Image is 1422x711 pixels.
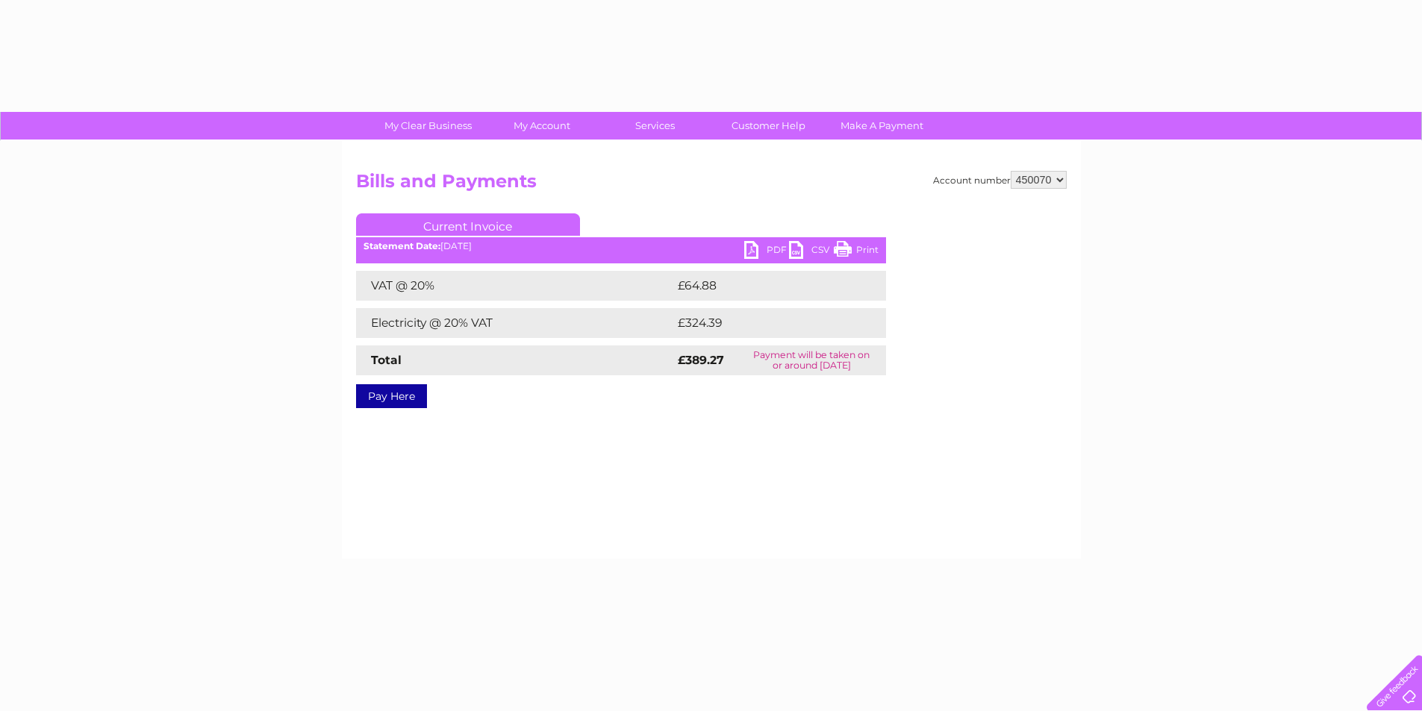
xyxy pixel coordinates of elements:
h2: Bills and Payments [356,171,1067,199]
a: Customer Help [707,112,830,140]
strong: £389.27 [678,353,724,367]
strong: Total [371,353,402,367]
a: Make A Payment [820,112,944,140]
td: Payment will be taken on or around [DATE] [737,345,885,375]
a: Pay Here [356,384,427,408]
div: Account number [933,171,1067,189]
a: CSV [789,241,834,263]
td: VAT @ 20% [356,271,674,301]
div: [DATE] [356,241,886,251]
td: Electricity @ 20% VAT [356,308,674,338]
td: £64.88 [674,271,857,301]
a: My Clear Business [367,112,490,140]
a: Print [834,241,879,263]
a: My Account [480,112,603,140]
b: Statement Date: [364,240,440,251]
td: £324.39 [674,308,860,338]
a: Current Invoice [356,213,580,236]
a: Services [593,112,717,140]
a: PDF [744,241,789,263]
